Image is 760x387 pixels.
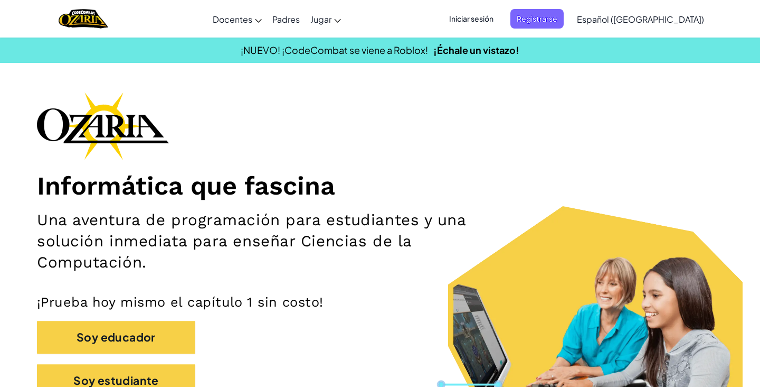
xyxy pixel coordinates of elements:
img: Ozaria branding logo [37,92,169,160]
a: ¡Échale un vistazo! [433,44,519,56]
button: Registrarse [510,9,564,29]
h1: Informática que fascina [37,170,723,201]
h2: Una aventura de programación para estudiantes y una solución inmediata para enseñar Ciencias de l... [37,209,497,273]
a: Ozaria by CodeCombat logo [59,8,108,30]
span: Docentes [213,14,252,25]
span: ¡NUEVO! ¡CodeCombat se viene a Roblox! [241,44,428,56]
img: Home [59,8,108,30]
a: Español ([GEOGRAPHIC_DATA]) [572,5,709,33]
a: Jugar [305,5,346,33]
span: Jugar [310,14,331,25]
p: ¡Prueba hoy mismo el capítulo 1 sin costo! [37,294,723,311]
a: Docentes [207,5,267,33]
button: Iniciar sesión [443,9,500,29]
span: Español ([GEOGRAPHIC_DATA]) [577,14,704,25]
a: Padres [267,5,305,33]
button: Soy educador [37,321,195,354]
